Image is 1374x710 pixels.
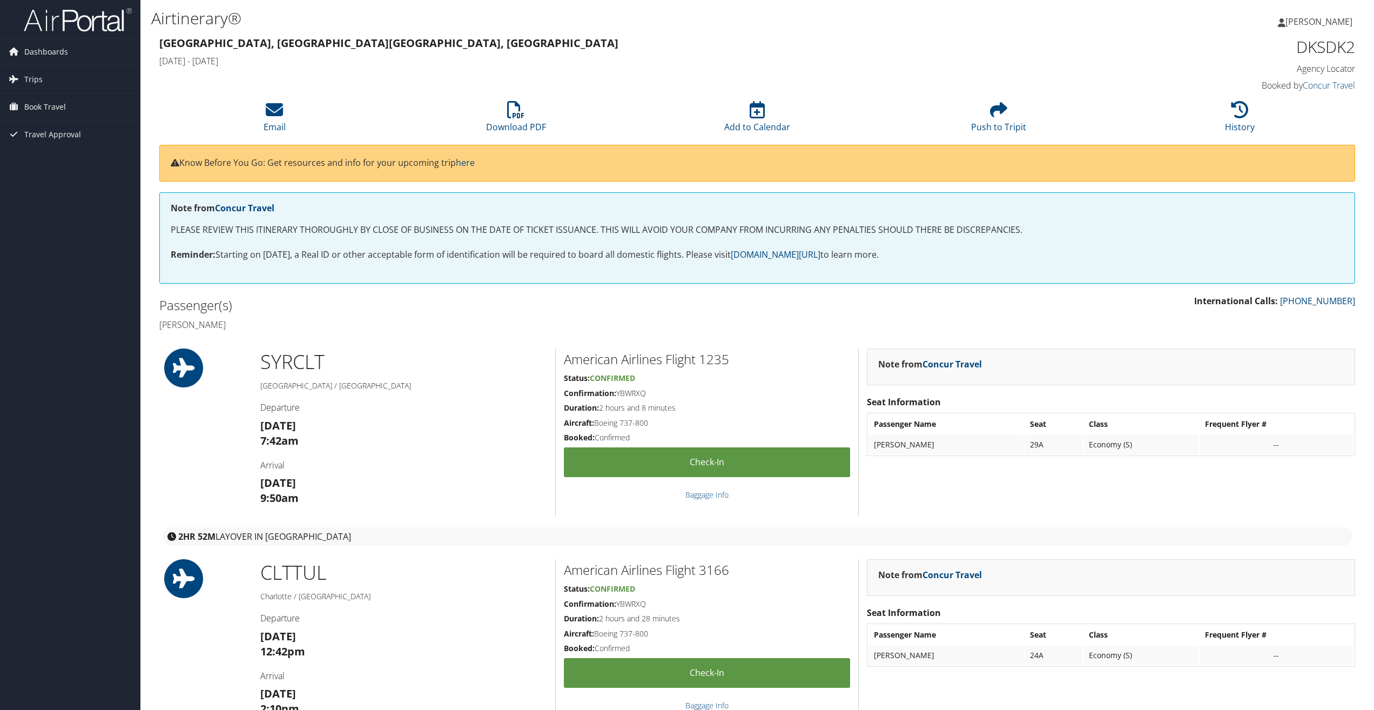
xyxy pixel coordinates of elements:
[564,388,616,398] strong: Confirmation:
[24,66,43,93] span: Trips
[260,380,547,391] h5: [GEOGRAPHIC_DATA] / [GEOGRAPHIC_DATA]
[1194,295,1278,307] strong: International Calls:
[24,93,66,120] span: Book Travel
[564,628,594,639] strong: Aircraft:
[260,629,296,644] strong: [DATE]
[564,432,850,443] h5: Confirmed
[564,418,594,428] strong: Aircraft:
[1083,414,1198,434] th: Class
[564,418,850,428] h5: Boeing 737-800
[1200,625,1353,645] th: Frequent Flyer #
[1280,295,1355,307] a: [PHONE_NUMBER]
[24,7,132,32] img: airportal-logo.png
[260,612,547,624] h4: Departure
[1025,646,1082,665] td: 24A
[564,432,595,443] strong: Booked:
[162,527,1352,546] div: layover in [GEOGRAPHIC_DATA]
[171,248,1344,262] p: Starting on [DATE], a Real ID or other acceptable form of identification will be required to boar...
[564,643,595,653] strong: Booked:
[260,401,547,413] h4: Departure
[1278,5,1363,38] a: [PERSON_NAME]
[171,156,1344,170] p: Know Before You Go: Get resources and info for your upcoming trip
[1205,651,1348,660] div: --
[564,350,850,369] h2: American Airlines Flight 1235
[159,55,1052,67] h4: [DATE] - [DATE]
[215,202,274,214] a: Concur Travel
[922,358,982,370] a: Concur Travel
[878,569,982,581] strong: Note from
[151,7,959,30] h1: Airtinerary®
[1200,414,1353,434] th: Frequent Flyer #
[1025,435,1082,454] td: 29A
[1205,440,1348,450] div: --
[685,490,729,500] a: Baggage Info
[564,447,850,477] a: Check-in
[564,643,850,654] h5: Confirmed
[260,475,296,490] strong: [DATE]
[260,459,547,471] h4: Arrival
[564,584,590,594] strong: Status:
[159,36,618,50] strong: [GEOGRAPHIC_DATA], [GEOGRAPHIC_DATA] [GEOGRAPHIC_DATA], [GEOGRAPHIC_DATA]
[260,349,547,376] h1: SYR CLT
[724,107,790,133] a: Add to Calendar
[171,223,1344,237] p: PLEASE REVIEW THIS ITINERARY THOROUGHLY BY CLOSE OF BUSINESS ON THE DATE OF TICKET ISSUANCE. THIS...
[868,646,1023,665] td: [PERSON_NAME]
[564,599,850,609] h5: YBWRXQ
[564,403,850,413] h5: 2 hours and 8 minutes
[260,591,547,602] h5: Charlotte / [GEOGRAPHIC_DATA]
[260,418,296,433] strong: [DATE]
[1285,16,1352,28] span: [PERSON_NAME]
[564,613,850,624] h5: 2 hours and 28 minutes
[264,107,286,133] a: Email
[564,613,599,624] strong: Duration:
[1025,625,1082,645] th: Seat
[867,607,941,619] strong: Seat Information
[564,373,590,383] strong: Status:
[171,249,215,260] strong: Reminder:
[590,584,635,594] span: Confirmed
[1225,107,1255,133] a: History
[868,435,1023,454] td: [PERSON_NAME]
[564,599,616,609] strong: Confirmation:
[564,403,599,413] strong: Duration:
[260,433,299,448] strong: 7:42am
[868,414,1023,434] th: Passenger Name
[971,107,1026,133] a: Push to Tripit
[1068,36,1355,58] h1: DKSDK2
[867,396,941,408] strong: Seat Information
[159,296,749,314] h2: Passenger(s)
[486,107,546,133] a: Download PDF
[260,686,296,701] strong: [DATE]
[1083,625,1198,645] th: Class
[564,658,850,688] a: Check-in
[1083,646,1198,665] td: Economy (S)
[868,625,1023,645] th: Passenger Name
[590,373,635,383] span: Confirmed
[24,121,81,148] span: Travel Approval
[564,561,850,579] h2: American Airlines Flight 3166
[1025,414,1082,434] th: Seat
[564,388,850,399] h5: YBWRXQ
[260,644,305,659] strong: 12:42pm
[564,628,850,639] h5: Boeing 737-800
[922,569,982,581] a: Concur Travel
[159,319,749,331] h4: [PERSON_NAME]
[1083,435,1198,454] td: Economy (S)
[260,670,547,682] h4: Arrival
[171,202,274,214] strong: Note from
[878,358,982,370] strong: Note from
[24,38,68,65] span: Dashboards
[1068,63,1355,75] h4: Agency Locator
[731,249,820,260] a: [DOMAIN_NAME][URL]
[456,157,475,169] a: here
[1303,79,1355,91] a: Concur Travel
[260,559,547,586] h1: CLT TUL
[260,491,299,505] strong: 9:50am
[1068,79,1355,91] h4: Booked by
[178,531,215,542] strong: 2HR 52M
